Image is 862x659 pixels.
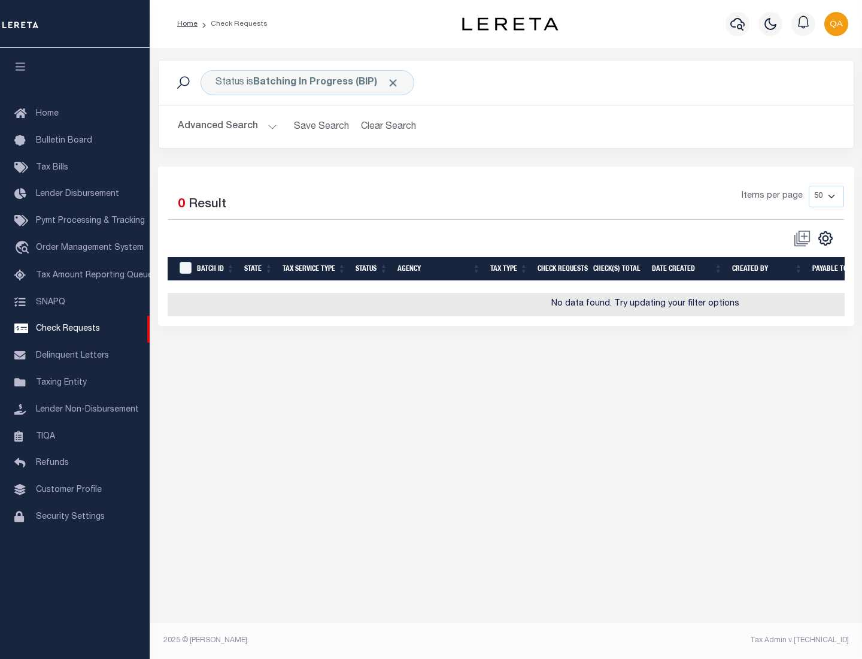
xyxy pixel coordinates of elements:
i: travel_explore [14,241,34,256]
span: Items per page [742,190,803,203]
button: Clear Search [356,115,421,138]
th: Check Requests [533,257,588,282]
th: State: activate to sort column ascending [239,257,278,282]
span: Taxing Entity [36,379,87,387]
button: Advanced Search [178,115,277,138]
th: Created By: activate to sort column ascending [727,257,808,282]
img: svg+xml;base64,PHN2ZyB4bWxucz0iaHR0cDovL3d3dy53My5vcmcvMjAwMC9zdmciIHBvaW50ZXItZXZlbnRzPSJub25lIi... [824,12,848,36]
span: Order Management System [36,244,144,252]
button: Save Search [287,115,356,138]
b: Batching In Progress (BIP) [253,78,399,87]
span: Refunds [36,459,69,467]
span: Security Settings [36,513,105,521]
span: Customer Profile [36,486,102,494]
th: Check(s) Total [588,257,647,282]
span: Delinquent Letters [36,352,109,360]
th: Batch Id: activate to sort column ascending [192,257,239,282]
span: Check Requests [36,325,100,333]
span: Tax Bills [36,164,68,172]
span: Bulletin Board [36,137,92,145]
span: Pymt Processing & Tracking [36,217,145,225]
label: Result [189,195,226,214]
th: Status: activate to sort column ascending [351,257,393,282]
div: 2025 © [PERSON_NAME]. [154,635,506,646]
span: TIQA [36,432,55,440]
img: logo-dark.svg [462,17,558,31]
th: Date Created: activate to sort column ascending [647,257,727,282]
span: SNAPQ [36,298,65,306]
th: Tax Service Type: activate to sort column ascending [278,257,351,282]
span: 0 [178,198,185,211]
div: Tax Admin v.[TECHNICAL_ID] [515,635,849,646]
th: Agency: activate to sort column ascending [393,257,485,282]
span: Home [36,110,59,118]
span: Lender Non-Disbursement [36,406,139,414]
span: Click to Remove [387,77,399,89]
span: Lender Disbursement [36,190,119,198]
div: Status is [201,70,414,95]
th: Tax Type: activate to sort column ascending [485,257,533,282]
a: Home [177,20,198,28]
li: Check Requests [198,19,268,29]
span: Tax Amount Reporting Queue [36,271,153,280]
